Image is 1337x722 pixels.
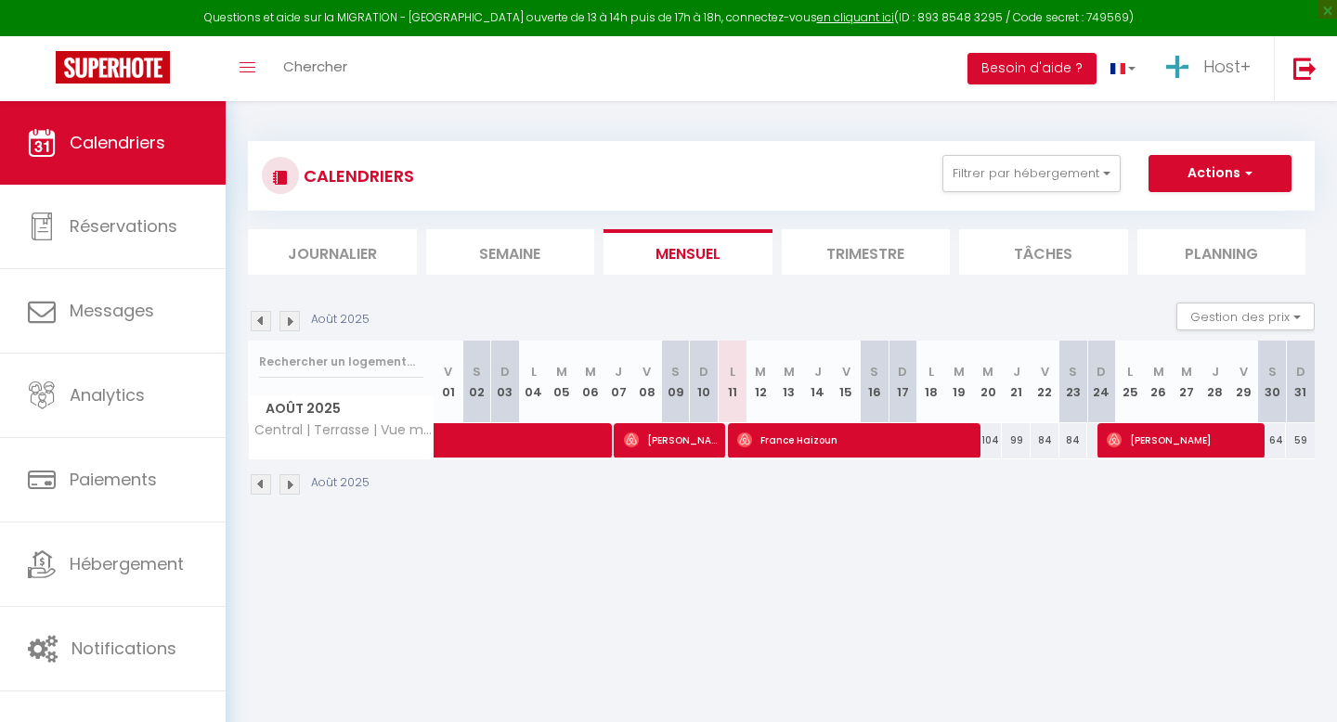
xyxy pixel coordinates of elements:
a: ... Host+ [1149,36,1274,101]
th: 07 [604,341,633,423]
a: Chercher [269,36,361,101]
abbr: D [699,363,708,380]
img: ... [1163,53,1191,81]
th: 29 [1229,341,1258,423]
abbr: D [898,363,907,380]
span: Central | Terrasse | Vue montagne [252,423,437,437]
span: Notifications [71,637,176,660]
li: Planning [1137,229,1306,275]
th: 17 [889,341,917,423]
span: Chercher [283,57,347,76]
abbr: V [643,363,651,380]
img: logout [1293,57,1317,80]
abbr: S [1069,363,1077,380]
li: Mensuel [604,229,772,275]
abbr: M [1181,363,1192,380]
th: 03 [491,341,520,423]
div: 84 [1031,423,1059,458]
th: 06 [576,341,604,423]
th: 26 [1144,341,1173,423]
th: 08 [633,341,662,423]
p: Août 2025 [311,311,370,329]
abbr: L [928,363,934,380]
button: Filtrer par hébergement [942,155,1121,192]
th: 09 [661,341,690,423]
h3: CALENDRIERS [299,155,414,197]
span: Réservations [70,214,177,238]
button: Actions [1149,155,1292,192]
th: 01 [435,341,463,423]
abbr: J [1212,363,1219,380]
a: en cliquant ici [817,9,894,25]
abbr: V [1240,363,1248,380]
th: 19 [945,341,974,423]
abbr: M [1153,363,1164,380]
span: Hébergement [70,552,184,575]
li: Tâches [959,229,1128,275]
abbr: M [982,363,993,380]
th: 28 [1201,341,1230,423]
img: Super Booking [56,51,170,84]
abbr: S [1268,363,1277,380]
th: 25 [1116,341,1145,423]
li: Semaine [426,229,595,275]
abbr: M [784,363,795,380]
abbr: L [1127,363,1133,380]
th: 27 [1173,341,1201,423]
div: 84 [1059,423,1088,458]
div: 99 [1002,423,1031,458]
span: [PERSON_NAME] [1107,422,1260,458]
abbr: M [556,363,567,380]
iframe: LiveChat chat widget [1259,644,1337,722]
abbr: S [473,363,481,380]
span: Host+ [1203,55,1251,78]
abbr: S [870,363,878,380]
span: [PERSON_NAME] [624,422,720,458]
th: 11 [718,341,746,423]
span: Analytics [70,383,145,406]
abbr: J [814,363,822,380]
abbr: J [615,363,622,380]
abbr: D [1097,363,1106,380]
th: 31 [1286,341,1315,423]
th: 04 [519,341,548,423]
th: 21 [1002,341,1031,423]
abbr: L [730,363,735,380]
abbr: V [842,363,850,380]
li: Journalier [248,229,417,275]
th: 23 [1059,341,1088,423]
div: 64 [1258,423,1287,458]
span: Paiements [70,468,157,491]
p: Août 2025 [311,474,370,492]
abbr: S [671,363,680,380]
th: 13 [775,341,804,423]
span: Calendriers [70,131,165,154]
abbr: L [531,363,537,380]
div: 59 [1286,423,1315,458]
span: Messages [70,299,154,322]
th: 12 [746,341,775,423]
button: Gestion des prix [1176,303,1315,330]
th: 10 [690,341,719,423]
th: 16 [860,341,889,423]
abbr: V [1041,363,1049,380]
th: 15 [832,341,861,423]
span: Août 2025 [249,395,434,422]
abbr: J [1013,363,1020,380]
abbr: M [954,363,965,380]
abbr: M [585,363,596,380]
input: Rechercher un logement... [259,345,423,379]
span: France Haizoun [737,422,977,458]
abbr: D [500,363,510,380]
abbr: V [444,363,452,380]
abbr: D [1296,363,1305,380]
th: 02 [462,341,491,423]
th: 18 [917,341,946,423]
li: Trimestre [782,229,951,275]
button: Besoin d'aide ? [967,53,1097,84]
th: 05 [548,341,577,423]
th: 24 [1087,341,1116,423]
th: 20 [974,341,1003,423]
th: 30 [1258,341,1287,423]
div: 104 [974,423,1003,458]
